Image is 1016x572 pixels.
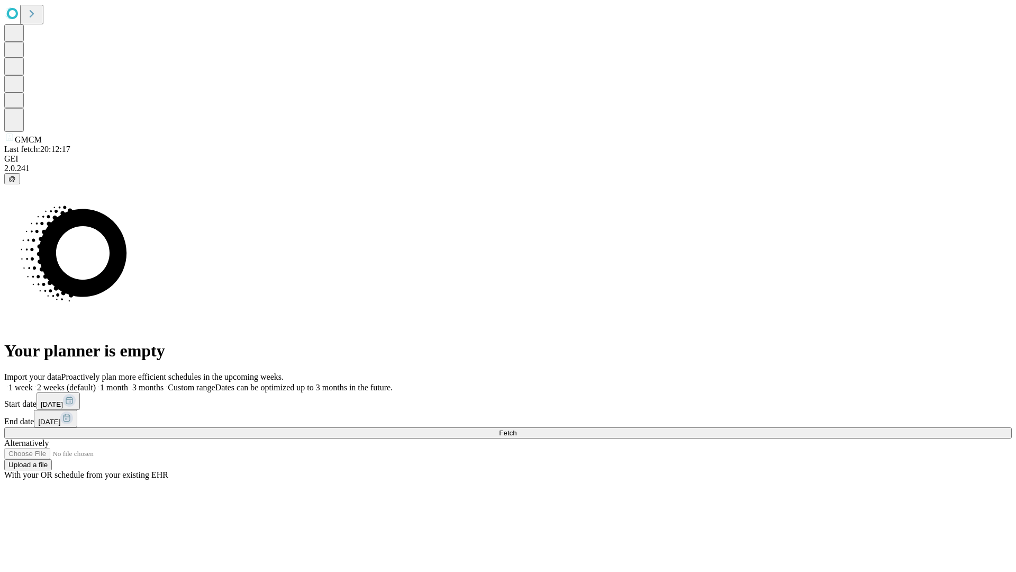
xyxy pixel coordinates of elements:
[4,372,61,381] span: Import your data
[4,341,1012,361] h1: Your planner is empty
[41,400,63,408] span: [DATE]
[61,372,284,381] span: Proactively plan more efficient schedules in the upcoming weeks.
[4,459,52,470] button: Upload a file
[4,145,70,154] span: Last fetch: 20:12:17
[4,164,1012,173] div: 2.0.241
[499,429,516,437] span: Fetch
[34,410,77,427] button: [DATE]
[4,154,1012,164] div: GEI
[4,392,1012,410] div: Start date
[215,383,393,392] span: Dates can be optimized up to 3 months in the future.
[4,410,1012,427] div: End date
[8,383,33,392] span: 1 week
[4,439,49,448] span: Alternatively
[132,383,164,392] span: 3 months
[15,135,42,144] span: GMCM
[8,175,16,183] span: @
[4,427,1012,439] button: Fetch
[100,383,128,392] span: 1 month
[4,470,168,479] span: With your OR schedule from your existing EHR
[4,173,20,184] button: @
[37,392,80,410] button: [DATE]
[168,383,215,392] span: Custom range
[37,383,96,392] span: 2 weeks (default)
[38,418,60,426] span: [DATE]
